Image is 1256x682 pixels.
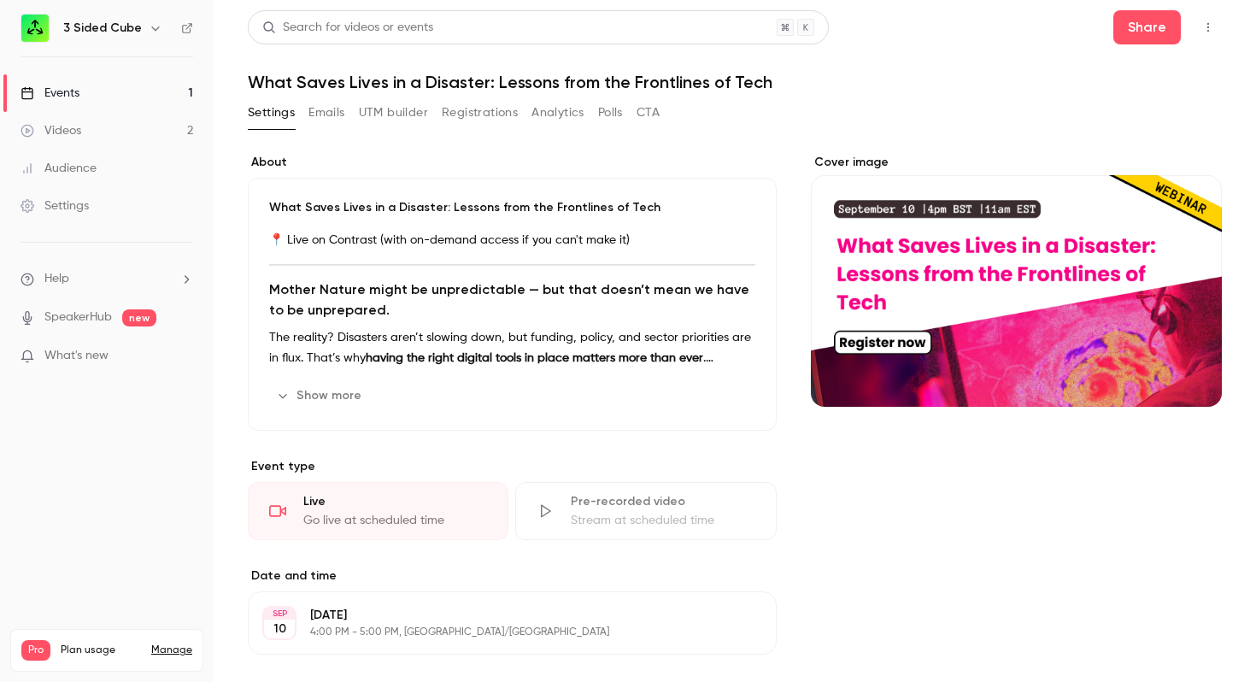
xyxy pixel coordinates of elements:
[122,309,156,326] span: new
[269,327,755,368] p: The reality? Disasters aren’t slowing down, but funding, policy, and sector priorities are in flu...
[21,15,49,42] img: 3 Sided Cube
[264,608,295,620] div: SEP
[269,281,749,318] strong: Mother Nature might be unpredictable — but that doesn’t mean we have to be unprepared.
[262,19,433,37] div: Search for videos or events
[269,382,372,409] button: Show more
[637,99,660,126] button: CTA
[61,644,141,657] span: Plan usage
[21,640,50,661] span: Pro
[44,309,112,326] a: SpeakerHub
[366,352,703,364] strong: having the right digital tools in place matters more than ever
[442,99,518,126] button: Registrations
[310,626,686,639] p: 4:00 PM - 5:00 PM, [GEOGRAPHIC_DATA]/[GEOGRAPHIC_DATA]
[515,482,776,540] div: Pre-recorded videoStream at scheduled time
[248,482,508,540] div: LiveGo live at scheduled time
[269,230,755,250] p: 📍 Live on Contrast (with on-demand access if you can't make it)
[248,154,777,171] label: About
[303,512,487,529] div: Go live at scheduled time
[151,644,192,657] a: Manage
[21,122,81,139] div: Videos
[173,349,193,364] iframe: Noticeable Trigger
[44,270,69,288] span: Help
[273,620,286,638] p: 10
[248,567,777,585] label: Date and time
[269,199,755,216] p: What Saves Lives in a Disaster: Lessons from the Frontlines of Tech
[359,99,428,126] button: UTM builder
[248,458,777,475] p: Event type
[811,154,1222,171] label: Cover image
[21,270,193,288] li: help-dropdown-opener
[811,154,1222,407] section: Cover image
[248,99,295,126] button: Settings
[63,20,142,37] h6: 3 Sided Cube
[1113,10,1181,44] button: Share
[21,197,89,215] div: Settings
[531,99,584,126] button: Analytics
[310,607,686,624] p: [DATE]
[598,99,623,126] button: Polls
[303,493,487,510] div: Live
[308,99,344,126] button: Emails
[21,85,79,102] div: Events
[248,72,1222,92] h1: What Saves Lives in a Disaster: Lessons from the Frontlines of Tech
[571,493,754,510] div: Pre-recorded video
[571,512,754,529] div: Stream at scheduled time
[44,347,109,365] span: What's new
[21,160,97,177] div: Audience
